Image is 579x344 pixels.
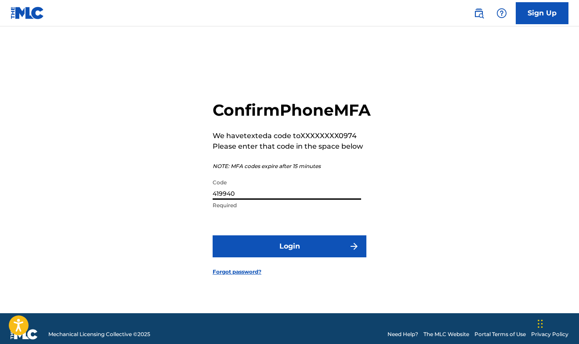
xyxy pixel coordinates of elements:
[11,329,38,340] img: logo
[470,4,488,22] a: Public Search
[213,268,261,276] a: Forgot password?
[213,100,371,120] h2: Confirm Phone MFA
[213,201,361,209] p: Required
[213,235,366,257] button: Login
[474,330,526,338] a: Portal Terms of Use
[11,7,44,19] img: MLC Logo
[213,131,371,141] p: We have texted a code to XXXXXXXX0974
[423,330,469,338] a: The MLC Website
[213,162,371,170] p: NOTE: MFA codes expire after 15 minutes
[531,330,568,338] a: Privacy Policy
[387,330,418,338] a: Need Help?
[349,241,359,252] img: f7272a7cc735f4ea7f67.svg
[213,141,371,152] p: Please enter that code in the space below
[535,302,579,344] iframe: Chat Widget
[493,4,510,22] div: Help
[474,8,484,18] img: search
[516,2,568,24] a: Sign Up
[48,330,150,338] span: Mechanical Licensing Collective © 2025
[538,311,543,337] div: Drag
[496,8,507,18] img: help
